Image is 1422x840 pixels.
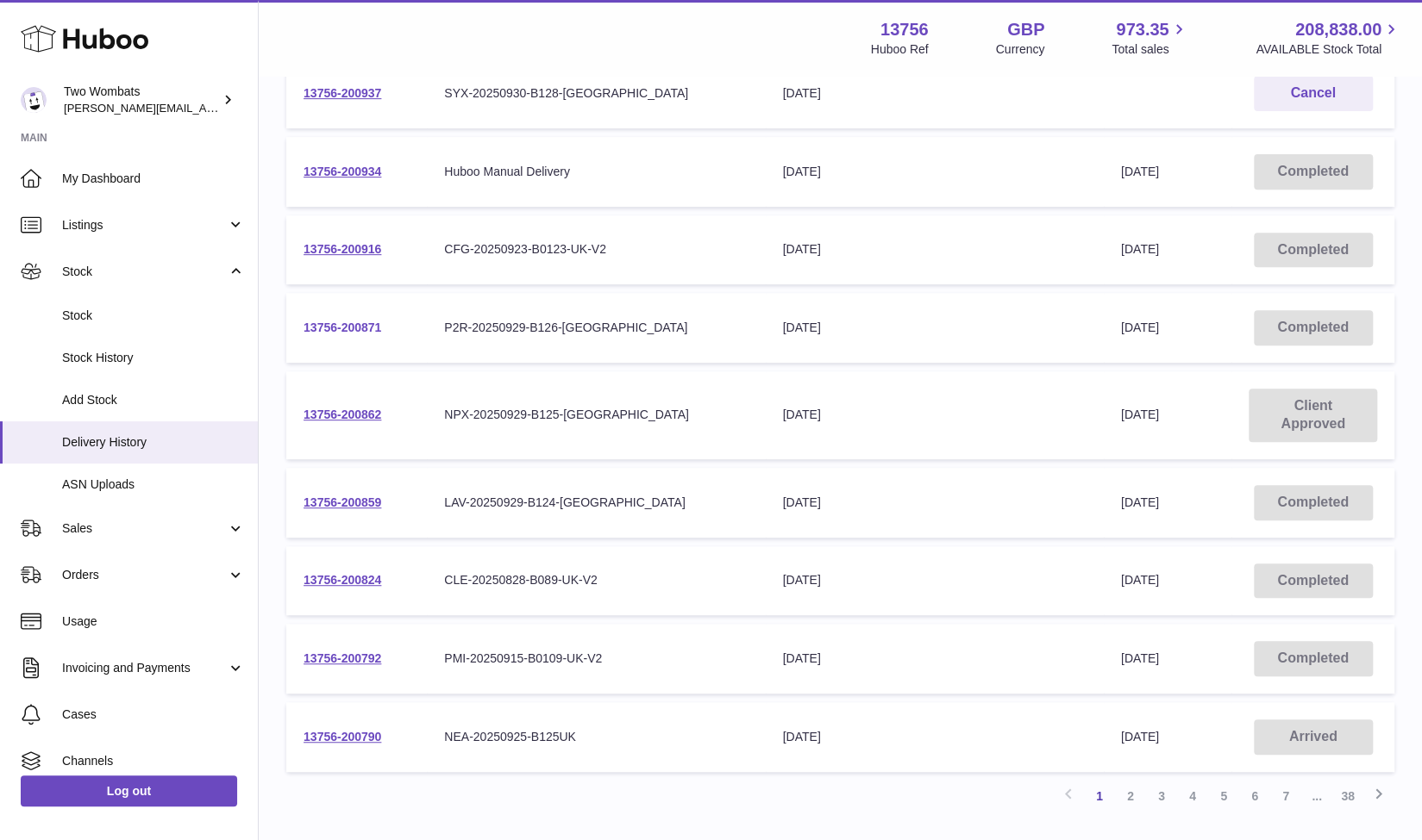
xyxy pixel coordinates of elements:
[62,264,227,280] span: Stock
[304,86,381,100] a: 13756-200937
[783,495,1087,511] div: [DATE]
[62,613,245,630] span: Usage
[304,730,381,744] a: 13756-200790
[304,573,381,587] a: 13756-200824
[783,572,1087,588] div: [DATE]
[783,164,1087,180] div: [DATE]
[1177,781,1208,812] a: 4
[996,41,1045,58] div: Currency
[1270,781,1301,812] a: 7
[62,392,245,408] span: Add Stock
[783,241,1087,258] div: [DATE]
[1084,781,1115,812] a: 1
[1146,781,1177,812] a: 3
[304,651,381,665] a: 13756-200792
[1254,76,1373,111] button: Cancel
[62,567,227,583] span: Orders
[62,350,245,366] span: Stock History
[1208,781,1239,812] a: 5
[62,706,245,723] span: Cases
[1112,18,1188,58] a: 973.35 Total sales
[1256,18,1401,58] a: 208,838.00 AVAILABLE Stock Total
[64,101,438,115] span: [PERSON_NAME][EMAIL_ADDRESS][PERSON_NAME][DOMAIN_NAME]
[62,308,245,324] span: Stock
[1121,242,1159,256] span: [DATE]
[21,775,237,806] a: Log out
[880,18,929,41] strong: 13756
[1121,495,1159,509] span: [DATE]
[21,87,47,113] img: philip.carroll@twowombats.com
[62,753,245,769] span: Channels
[1332,781,1363,812] a: 38
[783,729,1087,745] div: [DATE]
[1121,573,1159,587] span: [DATE]
[871,41,929,58] div: Huboo Ref
[62,476,245,493] span: ASN Uploads
[304,320,381,334] a: 13756-200871
[64,84,219,116] div: Two Wombats
[444,729,748,745] div: NEA-20250925-B125UK
[444,320,748,336] div: P2R-20250929-B126-[GEOGRAPHIC_DATA]
[1112,41,1188,58] span: Total sales
[1121,730,1159,744] span: [DATE]
[1121,165,1159,178] span: [DATE]
[783,85,1087,102] div: [DATE]
[1121,651,1159,665] span: [DATE]
[783,650,1087,667] div: [DATE]
[304,408,381,421] a: 13756-200862
[62,171,245,187] span: My Dashboard
[62,434,245,451] span: Delivery History
[62,660,227,676] span: Invoicing and Payments
[1116,18,1168,41] span: 973.35
[783,320,1087,336] div: [DATE]
[304,165,381,178] a: 13756-200934
[1115,781,1146,812] a: 2
[1301,781,1332,812] span: ...
[783,407,1087,423] div: [DATE]
[1121,408,1159,421] span: [DATE]
[62,217,227,233] span: Listings
[444,85,748,102] div: SYX-20250930-B128-[GEOGRAPHIC_DATA]
[444,495,748,511] div: LAV-20250929-B124-[GEOGRAPHIC_DATA]
[304,495,381,509] a: 13756-200859
[1121,320,1159,334] span: [DATE]
[1295,18,1381,41] span: 208,838.00
[62,520,227,537] span: Sales
[444,241,748,258] div: CFG-20250923-B0123-UK-V2
[1007,18,1044,41] strong: GBP
[444,164,748,180] div: Huboo Manual Delivery
[1239,781,1270,812] a: 6
[304,242,381,256] a: 13756-200916
[1256,41,1401,58] span: AVAILABLE Stock Total
[444,407,748,423] div: NPX-20250929-B125-[GEOGRAPHIC_DATA]
[444,572,748,588] div: CLE-20250828-B089-UK-V2
[444,650,748,667] div: PMI-20250915-B0109-UK-V2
